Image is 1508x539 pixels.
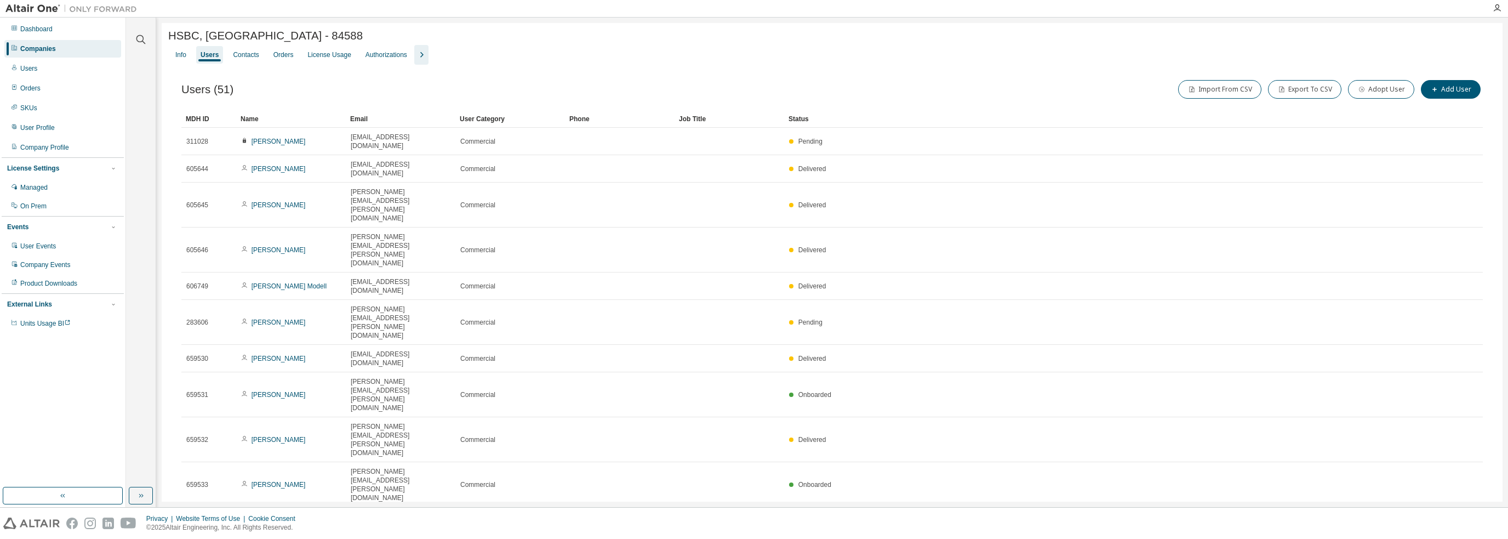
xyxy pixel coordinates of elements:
[20,242,56,251] div: User Events
[241,110,341,128] div: Name
[460,110,561,128] div: User Category
[20,202,47,211] div: On Prem
[351,467,450,502] span: [PERSON_NAME][EMAIL_ADDRESS][PERSON_NAME][DOMAIN_NAME]
[121,518,136,529] img: youtube.svg
[186,110,232,128] div: MDH ID
[7,164,59,173] div: License Settings
[460,354,495,363] span: Commercial
[20,44,56,53] div: Companies
[181,83,233,96] span: Users (51)
[186,246,208,254] span: 605646
[798,138,822,145] span: Pending
[20,25,53,33] div: Dashboard
[789,110,1417,128] div: Status
[798,165,826,173] span: Delivered
[798,391,831,399] span: Onboarded
[20,104,37,112] div: SKUs
[248,514,301,523] div: Cookie Consent
[351,188,450,223] span: [PERSON_NAME][EMAIL_ADDRESS][PERSON_NAME][DOMAIN_NAME]
[176,514,248,523] div: Website Terms of Use
[102,518,114,529] img: linkedin.svg
[252,201,306,209] a: [PERSON_NAME]
[1421,80,1481,99] button: Add User
[460,318,495,327] span: Commercial
[168,30,363,42] span: HSBC, [GEOGRAPHIC_DATA] - 84588
[146,523,302,532] p: © 2025 Altair Engineering, Inc. All Rights Reserved.
[20,260,70,269] div: Company Events
[20,320,71,327] span: Units Usage BI
[351,305,450,340] span: [PERSON_NAME][EMAIL_ADDRESS][PERSON_NAME][DOMAIN_NAME]
[460,435,495,444] span: Commercial
[201,50,219,59] div: Users
[460,201,495,209] span: Commercial
[20,123,55,132] div: User Profile
[20,64,37,73] div: Users
[186,480,208,489] span: 659533
[186,164,208,173] span: 605644
[569,110,670,128] div: Phone
[252,282,327,290] a: [PERSON_NAME] Modell
[146,514,176,523] div: Privacy
[7,223,28,231] div: Events
[5,3,142,14] img: Altair One
[365,50,407,59] div: Authorizations
[252,391,306,399] a: [PERSON_NAME]
[252,481,306,489] a: [PERSON_NAME]
[252,138,306,145] a: [PERSON_NAME]
[7,300,52,309] div: External Links
[252,436,306,444] a: [PERSON_NAME]
[84,518,96,529] img: instagram.svg
[460,164,495,173] span: Commercial
[252,165,306,173] a: [PERSON_NAME]
[460,480,495,489] span: Commercial
[798,201,826,209] span: Delivered
[186,282,208,291] span: 606749
[460,137,495,146] span: Commercial
[679,110,780,128] div: Job Title
[460,390,495,399] span: Commercial
[20,279,77,288] div: Product Downloads
[186,318,208,327] span: 283606
[1348,80,1414,99] button: Adopt User
[186,137,208,146] span: 311028
[798,481,831,489] span: Onboarded
[351,160,450,178] span: [EMAIL_ADDRESS][DOMAIN_NAME]
[20,143,69,152] div: Company Profile
[460,246,495,254] span: Commercial
[351,422,450,457] span: [PERSON_NAME][EMAIL_ADDRESS][PERSON_NAME][DOMAIN_NAME]
[66,518,78,529] img: facebook.svg
[798,246,826,254] span: Delivered
[798,355,826,362] span: Delivered
[351,350,450,367] span: [EMAIL_ADDRESS][DOMAIN_NAME]
[798,319,822,326] span: Pending
[186,201,208,209] span: 605645
[175,50,186,59] div: Info
[798,282,826,290] span: Delivered
[233,50,259,59] div: Contacts
[460,282,495,291] span: Commercial
[20,183,48,192] div: Managed
[3,518,60,529] img: altair_logo.svg
[1268,80,1341,99] button: Export To CSV
[252,246,306,254] a: [PERSON_NAME]
[1178,80,1261,99] button: Import From CSV
[351,232,450,268] span: [PERSON_NAME][EMAIL_ADDRESS][PERSON_NAME][DOMAIN_NAME]
[351,377,450,412] span: [PERSON_NAME][EMAIL_ADDRESS][PERSON_NAME][DOMAIN_NAME]
[351,277,450,295] span: [EMAIL_ADDRESS][DOMAIN_NAME]
[20,84,41,93] div: Orders
[186,435,208,444] span: 659532
[351,133,450,150] span: [EMAIL_ADDRESS][DOMAIN_NAME]
[186,354,208,363] span: 659530
[252,355,306,362] a: [PERSON_NAME]
[273,50,294,59] div: Orders
[798,436,826,444] span: Delivered
[350,110,451,128] div: Email
[186,390,208,399] span: 659531
[307,50,351,59] div: License Usage
[252,319,306,326] a: [PERSON_NAME]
